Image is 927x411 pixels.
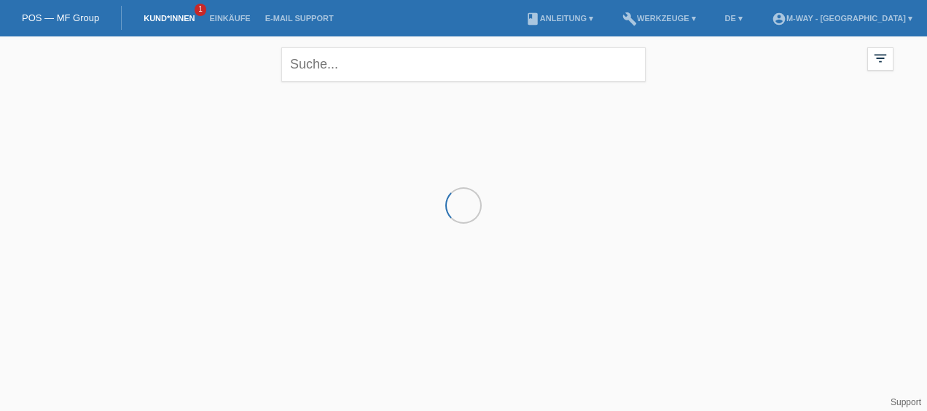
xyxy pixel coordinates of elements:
[772,12,786,26] i: account_circle
[136,14,202,23] a: Kund*innen
[764,14,920,23] a: account_circlem-way - [GEOGRAPHIC_DATA] ▾
[891,397,921,407] a: Support
[195,4,206,16] span: 1
[22,12,99,23] a: POS — MF Group
[525,12,540,26] i: book
[872,50,888,66] i: filter_list
[202,14,257,23] a: Einkäufe
[615,14,703,23] a: buildWerkzeuge ▾
[258,14,341,23] a: E-Mail Support
[718,14,750,23] a: DE ▾
[518,14,601,23] a: bookAnleitung ▾
[622,12,637,26] i: build
[281,47,646,82] input: Suche...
